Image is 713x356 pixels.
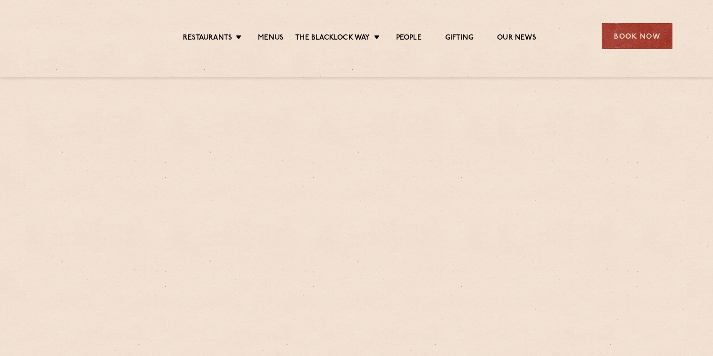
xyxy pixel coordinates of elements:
[602,23,672,49] div: Book Now
[497,33,536,44] a: Our News
[258,33,283,44] a: Menus
[445,33,473,44] a: Gifting
[183,33,232,44] a: Restaurants
[396,33,422,44] a: People
[295,33,370,44] a: The Blacklock Way
[41,9,122,63] img: svg%3E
